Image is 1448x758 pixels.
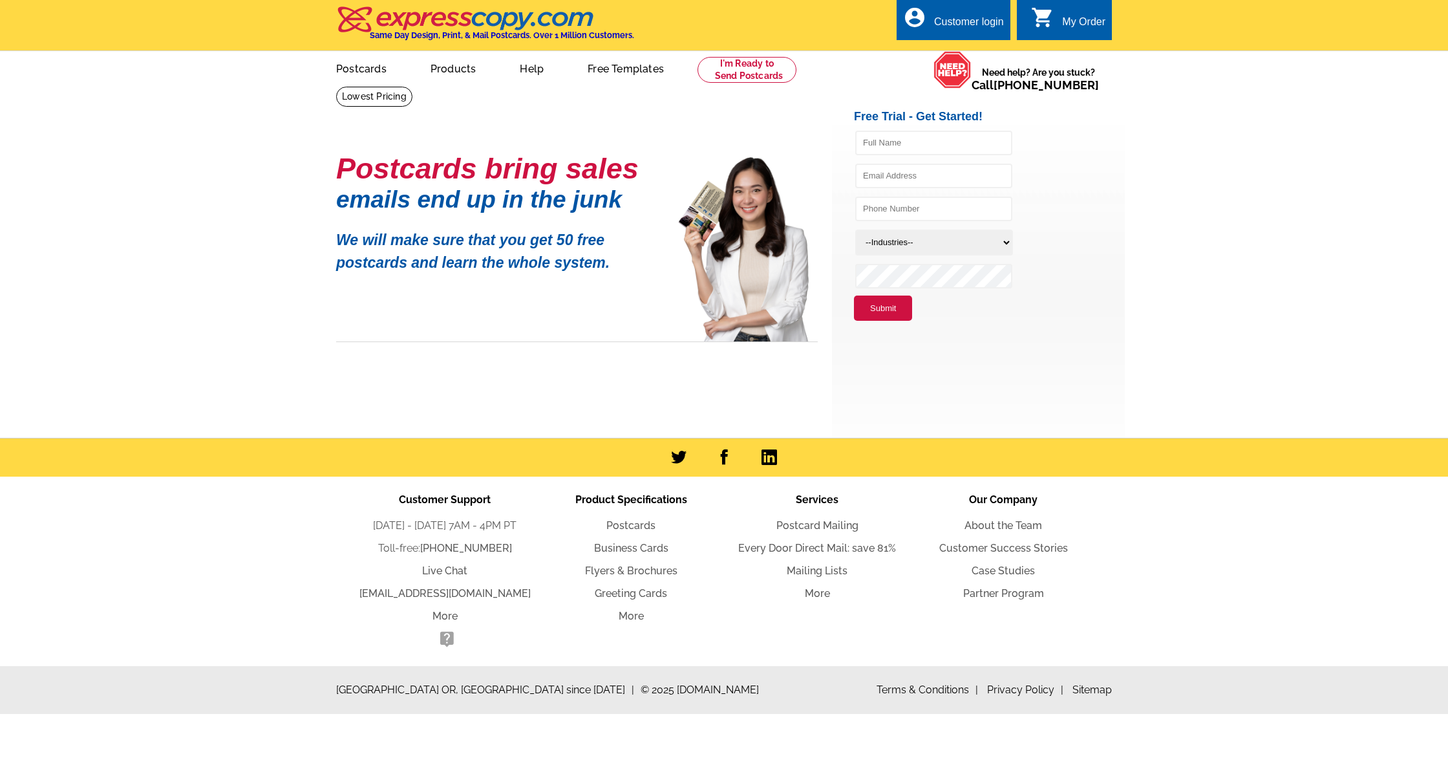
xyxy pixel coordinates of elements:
[963,587,1044,600] a: Partner Program
[939,542,1068,554] a: Customer Success Stories
[606,519,655,532] a: Postcards
[594,542,668,554] a: Business Cards
[934,16,1004,34] div: Customer login
[595,587,667,600] a: Greeting Cards
[994,78,1099,92] a: [PHONE_NUMBER]
[987,684,1063,696] a: Privacy Policy
[854,110,1125,124] h2: Free Trial - Get Started!
[370,30,634,40] h4: Same Day Design, Print, & Mail Postcards. Over 1 Million Customers.
[336,682,634,698] span: [GEOGRAPHIC_DATA] OR, [GEOGRAPHIC_DATA] since [DATE]
[410,52,497,83] a: Products
[933,51,972,89] img: help
[422,565,467,577] a: Live Chat
[776,519,858,532] a: Postcard Mailing
[641,682,759,698] span: © 2025 [DOMAIN_NAME]
[805,587,830,600] a: More
[336,219,659,274] p: We will make sure that you get 50 free postcards and learn the whole system.
[336,193,659,206] h1: emails end up in the junk
[359,587,531,600] a: [EMAIL_ADDRESS][DOMAIN_NAME]
[585,565,677,577] a: Flyers & Brochures
[1062,16,1105,34] div: My Order
[855,197,1012,221] input: Phone Number
[1031,14,1105,30] a: shopping_cart My Order
[432,610,458,622] a: More
[619,610,644,622] a: More
[796,493,838,506] span: Services
[855,131,1012,155] input: Full Name
[738,542,896,554] a: Every Door Direct Mail: save 81%
[854,296,912,321] button: Submit
[1031,6,1054,29] i: shopping_cart
[964,519,1042,532] a: About the Team
[972,565,1035,577] a: Case Studies
[1072,684,1112,696] a: Sitemap
[336,157,659,180] h1: Postcards bring sales
[352,541,538,556] li: Toll-free:
[575,493,687,506] span: Product Specifications
[399,493,491,506] span: Customer Support
[972,66,1105,92] span: Need help? Are you stuck?
[903,14,1004,30] a: account_circle Customer login
[972,78,1099,92] span: Call
[787,565,847,577] a: Mailing Lists
[969,493,1038,506] span: Our Company
[567,52,685,83] a: Free Templates
[877,684,978,696] a: Terms & Conditions
[336,16,634,40] a: Same Day Design, Print, & Mail Postcards. Over 1 Million Customers.
[420,542,512,554] a: [PHONE_NUMBER]
[315,52,407,83] a: Postcards
[352,518,538,534] li: [DATE] - [DATE] 7AM - 4PM PT
[855,164,1012,188] input: Email Address
[903,6,926,29] i: account_circle
[499,52,564,83] a: Help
